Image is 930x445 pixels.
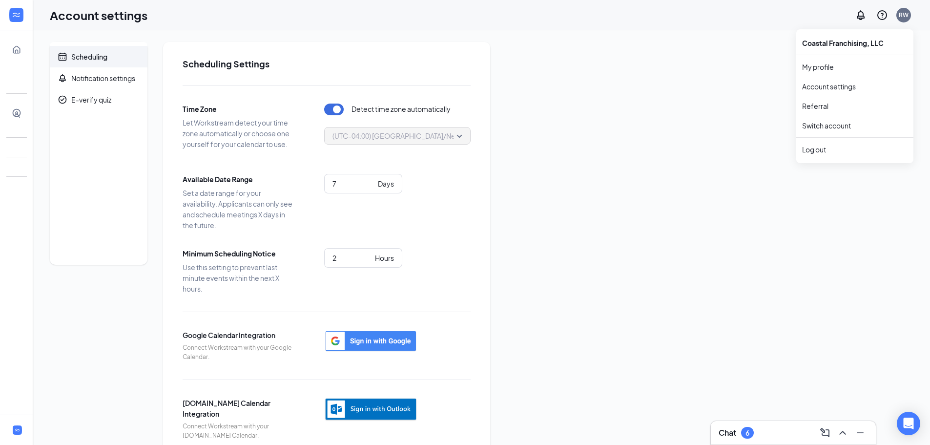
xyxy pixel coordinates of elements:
a: My profile [802,62,908,72]
h1: Account settings [50,7,147,23]
div: Coastal Franchising, LLC [796,33,913,53]
a: Referral [802,101,908,111]
span: Google Calendar Integration [183,330,295,340]
svg: QuestionInfo [876,9,888,21]
div: Notification settings [71,73,135,83]
div: Scheduling [71,52,107,62]
a: Switch account [802,121,851,130]
svg: Calendar [58,52,67,62]
a: BellNotification settings [50,67,147,89]
svg: Minimize [854,427,866,439]
span: Set a date range for your availability. Applicants can only see and schedule meetings X days in t... [183,188,295,231]
span: Minimum Scheduling Notice [183,248,295,259]
span: (UTC-04:00) [GEOGRAPHIC_DATA]/New_York - Eastern Time [332,128,526,143]
svg: Notifications [855,9,867,21]
span: Connect Workstream with your [DOMAIN_NAME] Calendar. [183,422,295,441]
div: 6 [745,429,749,437]
svg: Bell [58,73,67,83]
h3: Chat [719,427,736,438]
span: Time Zone [183,104,295,114]
span: Connect Workstream with your Google Calendar. [183,343,295,362]
div: E-verify quiz [71,95,111,105]
svg: ChevronUp [837,427,848,439]
button: Minimize [852,425,868,441]
div: Days [378,178,394,189]
a: Account settings [802,82,908,91]
a: CheckmarkCircleE-verify quiz [50,89,147,110]
span: Available Date Range [183,174,295,185]
svg: WorkstreamLogo [14,427,21,433]
div: Log out [802,145,908,154]
svg: ComposeMessage [819,427,831,439]
div: Hours [375,253,394,263]
span: Detect time zone automatically [351,104,451,115]
span: Let Workstream detect your time zone automatically or choose one yourself for your calendar to use. [183,117,295,149]
svg: WorkstreamLogo [11,10,21,20]
button: ComposeMessage [817,425,833,441]
button: ChevronUp [835,425,850,441]
span: Use this setting to prevent last minute events within the next X hours. [183,262,295,294]
a: CalendarScheduling [50,46,147,67]
div: RW [899,11,909,19]
div: Open Intercom Messenger [897,412,920,435]
svg: CheckmarkCircle [58,95,67,105]
span: [DOMAIN_NAME] Calendar Integration [183,398,295,419]
h2: Scheduling Settings [183,58,471,70]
